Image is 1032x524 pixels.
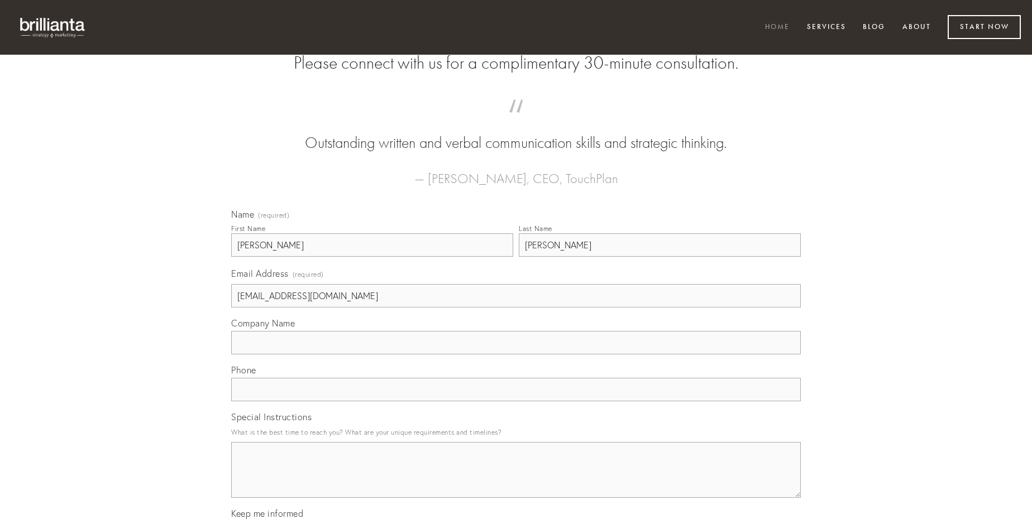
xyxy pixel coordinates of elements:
[856,18,892,37] a: Blog
[293,267,324,282] span: (required)
[249,110,783,132] span: “
[258,212,289,219] span: (required)
[895,18,938,37] a: About
[231,224,265,233] div: First Name
[231,364,256,376] span: Phone
[249,110,783,154] blockquote: Outstanding written and verbal communication skills and strategic thinking.
[231,52,801,74] h2: Please connect with us for a complimentary 30-minute consultation.
[11,11,95,44] img: brillianta - research, strategy, marketing
[231,425,801,440] p: What is the best time to reach you? What are your unique requirements and timelines?
[758,18,797,37] a: Home
[519,224,552,233] div: Last Name
[231,268,289,279] span: Email Address
[231,209,254,220] span: Name
[231,508,303,519] span: Keep me informed
[249,154,783,190] figcaption: — [PERSON_NAME], CEO, TouchPlan
[800,18,853,37] a: Services
[948,15,1021,39] a: Start Now
[231,411,312,422] span: Special Instructions
[231,318,295,329] span: Company Name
